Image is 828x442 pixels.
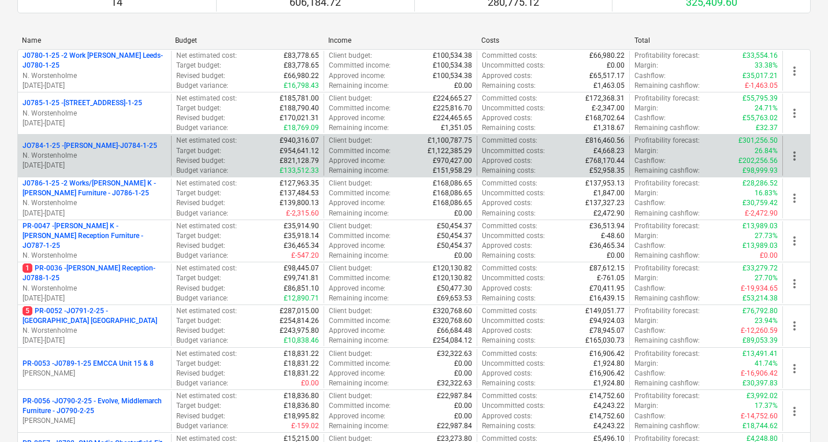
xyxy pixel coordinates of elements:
p: Remaining costs : [482,336,536,346]
p: Remaining costs : [482,209,536,218]
div: Income [328,36,472,44]
p: Committed income : [329,316,391,326]
p: Cashflow : [634,241,666,251]
p: Committed income : [329,359,391,369]
p: £320,768.60 [433,306,472,316]
p: £16,798.43 [284,81,319,91]
p: Target budget : [176,231,221,241]
p: Client budget : [329,263,372,273]
p: £224,665.27 [433,94,472,103]
p: £100,534.38 [433,61,472,70]
p: 26.84% [755,146,778,156]
p: £151,958.29 [433,166,472,176]
p: N. Worstenholme [23,71,166,81]
p: £33,554.16 [742,51,778,61]
p: £100,534.38 [433,51,472,61]
p: £13,989.03 [742,241,778,251]
div: Costs [481,36,625,44]
p: £99,741.81 [284,273,319,283]
p: Remaining costs : [482,166,536,176]
p: £1,924.80 [593,359,625,369]
p: £55,795.39 [742,94,778,103]
p: Revised budget : [176,71,225,81]
p: Revised budget : [176,369,225,378]
p: Net estimated cost : [176,179,237,188]
span: more_vert [788,149,801,163]
p: Revised budget : [176,156,225,166]
p: Committed costs : [482,179,537,188]
p: £320,768.60 [433,316,472,326]
div: J0786-1-25 -2 Works/[PERSON_NAME] K - [PERSON_NAME] Furniture - J0786-1-25N. Worstenholme[DATE]-[... [23,179,166,218]
p: £98,445.07 [284,263,319,273]
p: Net estimated cost : [176,263,237,273]
p: £816,460.56 [585,136,625,146]
p: 33.38% [755,61,778,70]
p: Approved income : [329,198,385,208]
p: Cashflow : [634,284,666,294]
p: Net estimated cost : [176,94,237,103]
p: Target budget : [176,61,221,70]
p: Budget variance : [176,81,228,91]
p: £-761.05 [597,273,625,283]
div: PR-0053 -J0789-1-25 EMCCA Unit 15 & 8[PERSON_NAME] [23,359,166,378]
p: Committed income : [329,273,391,283]
p: £2,472.90 [593,209,625,218]
p: Approved income : [329,71,385,81]
p: £133,512.33 [280,166,319,176]
p: £66,980.22 [284,71,319,81]
p: £50,454.37 [437,241,472,251]
p: Committed costs : [482,221,537,231]
p: £1,100,787.75 [428,136,472,146]
p: Margin : [634,273,658,283]
p: £821,128.79 [280,156,319,166]
p: £16,439.15 [589,294,625,303]
p: Revised budget : [176,284,225,294]
p: £0.00 [454,81,472,91]
span: more_vert [788,191,801,205]
p: Remaining income : [329,294,389,303]
p: Remaining cashflow : [634,251,700,261]
p: £202,256.56 [738,156,778,166]
p: Target budget : [176,316,221,326]
p: Remaining cashflow : [634,123,700,133]
p: 16.83% [755,188,778,198]
p: £94,924.03 [589,316,625,326]
p: £0.00 [607,61,625,70]
p: £28,286.52 [742,179,778,188]
p: Budget variance : [176,336,228,346]
p: Cashflow : [634,369,666,378]
p: £18,769.09 [284,123,319,133]
p: Cashflow : [634,71,666,81]
p: Revised budget : [176,113,225,123]
p: [DATE] - [DATE] [23,294,166,303]
p: 41.74% [755,359,778,369]
p: Uncommitted costs : [482,316,545,326]
p: 23.94% [755,316,778,326]
p: £165,030.73 [585,336,625,346]
p: £287,015.00 [280,306,319,316]
p: £1,351.05 [441,123,472,133]
p: Uncommitted costs : [482,146,545,156]
p: £0.00 [454,209,472,218]
p: J0785-1-25 - [STREET_ADDRESS]-1-25 [23,98,142,108]
p: £185,781.00 [280,94,319,103]
p: PR-0047 - [PERSON_NAME] K - [PERSON_NAME] Reception Furniture - JO787-1-25 [23,221,166,251]
span: 1 [23,263,32,273]
p: [DATE] - [DATE] [23,118,166,128]
p: £35,017.21 [742,71,778,81]
p: Target budget : [176,188,221,198]
p: J0786-1-25 - 2 Works/[PERSON_NAME] K - [PERSON_NAME] Furniture - J0786-1-25 [23,179,166,198]
p: Profitability forecast : [634,349,700,359]
p: £13,491.41 [742,349,778,359]
p: Remaining costs : [482,294,536,303]
p: £0.00 [607,251,625,261]
p: Approved costs : [482,241,532,251]
p: Profitability forecast : [634,306,700,316]
p: £100,534.38 [433,71,472,81]
p: Committed income : [329,188,391,198]
div: 1PR-0036 -[PERSON_NAME] Reception-J0788-1-25N. Worstenholme[DATE]-[DATE] [23,263,166,303]
p: £225,816.70 [433,103,472,113]
p: Remaining cashflow : [634,294,700,303]
p: Margin : [634,316,658,326]
p: Margin : [634,103,658,113]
